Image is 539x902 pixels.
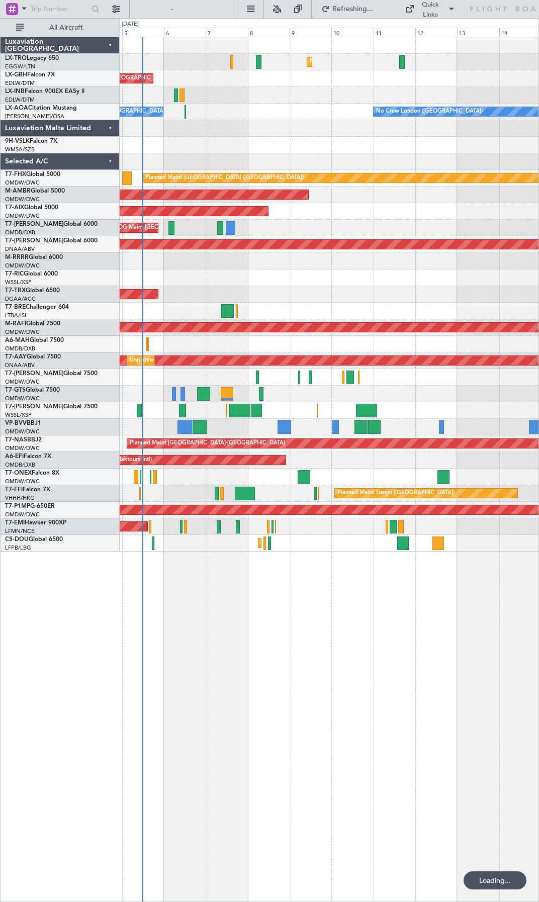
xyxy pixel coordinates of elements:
span: LX-GBH [5,72,27,78]
div: Unplanned Maint [GEOGRAPHIC_DATA] (Al Maktoum Intl) [130,353,279,368]
a: [PERSON_NAME]/QSA [5,113,64,120]
a: T7-[PERSON_NAME]Global 6000 [5,238,98,244]
span: M-RRRR [5,254,29,260]
span: T7-[PERSON_NAME] [5,238,63,244]
div: 6 [164,28,206,37]
a: DGAA/ACC [5,295,36,303]
div: 5 [122,28,164,37]
div: [DATE] [122,20,139,29]
div: No Crew London ([GEOGRAPHIC_DATA]) [376,104,483,119]
a: OMDW/DWC [5,428,40,435]
a: LX-AOACitation Mustang [5,105,77,111]
div: 8 [248,28,290,37]
a: EDLW/DTM [5,79,35,87]
span: 9H-VSLK [5,138,30,144]
span: T7-NAS [5,437,27,443]
a: T7-[PERSON_NAME]Global 7500 [5,371,98,377]
a: DNAA/ABV [5,245,35,253]
button: Quick Links [400,1,461,17]
a: T7-AAYGlobal 7500 [5,354,61,360]
a: T7-AIXGlobal 5000 [5,205,58,211]
span: LX-INB [5,88,25,95]
a: T7-ONEXFalcon 8X [5,470,59,476]
div: 10 [331,28,373,37]
a: T7-RICGlobal 6000 [5,271,58,277]
a: T7-EMIHawker 900XP [5,520,66,526]
span: M-RAFI [5,321,26,327]
a: M-RRRRGlobal 6000 [5,254,63,260]
a: OMDW/DWC [5,262,40,269]
span: LX-TRO [5,55,27,61]
a: 9H-VSLKFalcon 7X [5,138,57,144]
a: OMDW/DWC [5,328,40,336]
a: M-RAFIGlobal 7500 [5,321,60,327]
span: T7-BRE [5,304,26,310]
input: Trip Number [31,2,88,17]
span: Refreshing... [332,6,374,13]
a: LX-GBHFalcon 7X [5,72,55,78]
span: VP-BVV [5,420,27,426]
div: Loading... [464,871,526,889]
a: T7-FFIFalcon 7X [5,487,50,493]
div: Planned Maint [GEOGRAPHIC_DATA] ([GEOGRAPHIC_DATA]) [261,535,419,551]
span: M-AMBR [5,188,31,194]
a: CS-DOUGlobal 6500 [5,536,63,543]
a: LFMN/NCE [5,527,35,535]
span: A6-EFI [5,454,24,460]
span: T7-[PERSON_NAME] [5,221,63,227]
a: EDLW/DTM [5,96,35,104]
a: VHHH/HKG [5,494,35,502]
div: Planned Maint Dusseldorf [310,54,376,69]
span: T7-[PERSON_NAME] [5,404,63,410]
div: 9 [290,28,331,37]
span: T7-FFI [5,487,23,493]
a: WSSL/XSP [5,411,32,419]
span: T7-P1MP [5,503,30,509]
div: 11 [374,28,415,37]
button: All Aircraft [11,20,109,36]
span: T7-ONEX [5,470,32,476]
span: A6-MAH [5,337,30,343]
span: LX-AOA [5,105,28,111]
a: OMDW/DWC [5,212,40,220]
div: 13 [457,28,499,37]
a: M-AMBRGlobal 5000 [5,188,65,194]
a: OMDW/DWC [5,196,40,203]
a: EGGW/LTN [5,63,35,70]
a: VP-BVVBBJ1 [5,420,41,426]
span: T7-TRX [5,288,26,294]
div: Planned Maint Tianjin ([GEOGRAPHIC_DATA]) [337,486,455,501]
span: T7-AAY [5,354,27,360]
a: T7-TRXGlobal 6500 [5,288,60,294]
a: WSSL/XSP [5,279,32,286]
a: LX-TROLegacy 650 [5,55,59,61]
div: No Crew [GEOGRAPHIC_DATA] (Dublin Intl) [82,104,196,119]
a: T7-GTSGlobal 7500 [5,387,60,393]
span: T7-RIC [5,271,24,277]
a: WMSA/SZB [5,146,35,153]
span: T7-AIX [5,205,24,211]
span: CS-DOU [5,536,29,543]
span: T7-FHX [5,171,26,177]
a: OMDB/DXB [5,461,35,469]
a: OMDW/DWC [5,395,40,402]
a: T7-BREChallenger 604 [5,304,69,310]
a: OMDW/DWC [5,179,40,187]
a: OMDB/DXB [5,345,35,352]
a: T7-NASBBJ2 [5,437,42,443]
a: OMDW/DWC [5,511,40,518]
span: T7-[PERSON_NAME] [5,371,63,377]
a: DNAA/ABV [5,362,35,369]
a: T7-FHXGlobal 5000 [5,171,60,177]
a: OMDB/DXB [5,229,35,236]
a: A6-EFIFalcon 7X [5,454,51,460]
a: T7-P1MPG-650ER [5,503,55,509]
div: Planned Maint [GEOGRAPHIC_DATA]-[GEOGRAPHIC_DATA] [130,436,285,451]
a: OMDW/DWC [5,478,40,485]
a: LTBA/ISL [5,312,28,319]
span: All Aircraft [26,24,106,31]
a: LFPB/LBG [5,544,31,552]
a: T7-[PERSON_NAME]Global 7500 [5,404,98,410]
a: LX-INBFalcon 900EX EASy II [5,88,84,95]
div: Planned Maint [GEOGRAPHIC_DATA] ([GEOGRAPHIC_DATA]) [145,170,304,186]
